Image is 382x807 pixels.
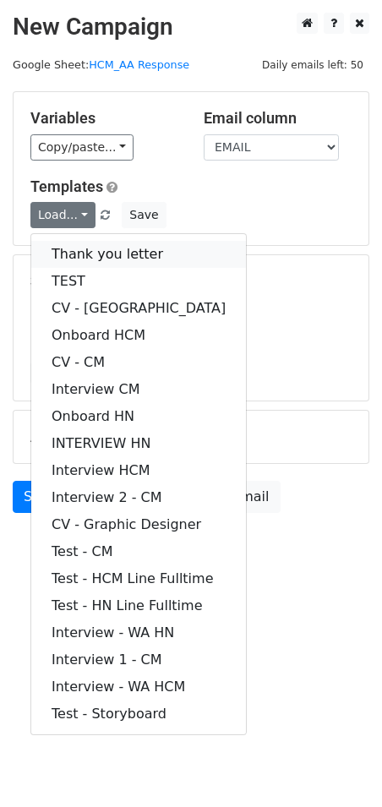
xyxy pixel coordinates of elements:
a: Send [13,481,68,513]
a: Load... [30,202,95,228]
a: HCM_AA Response [89,58,189,71]
a: INTERVIEW HN [31,430,246,457]
a: Copy/paste... [30,134,134,161]
a: CV - [GEOGRAPHIC_DATA] [31,295,246,322]
span: Daily emails left: 50 [256,56,369,74]
a: TEST [31,268,246,295]
a: Interview 1 - CM [31,646,246,673]
a: Templates [30,177,103,195]
a: Test - Storyboard [31,701,246,728]
a: Daily emails left: 50 [256,58,369,71]
a: Interview - WA HCM [31,673,246,701]
a: Test - HCM Line Fulltime [31,565,246,592]
h5: Variables [30,109,178,128]
a: Onboard HN [31,403,246,430]
a: Interview CM [31,376,246,403]
a: Thank you letter [31,241,246,268]
a: Interview HCM [31,457,246,484]
a: CV - CM [31,349,246,376]
iframe: Chat Widget [297,726,382,807]
h5: Email column [204,109,352,128]
a: Test - CM [31,538,246,565]
a: Interview 2 - CM [31,484,246,511]
a: CV - Graphic Designer [31,511,246,538]
h2: New Campaign [13,13,369,41]
a: Interview - WA HN [31,619,246,646]
a: Onboard HCM [31,322,246,349]
a: Test - HN Line Fulltime [31,592,246,619]
small: Google Sheet: [13,58,189,71]
button: Save [122,202,166,228]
